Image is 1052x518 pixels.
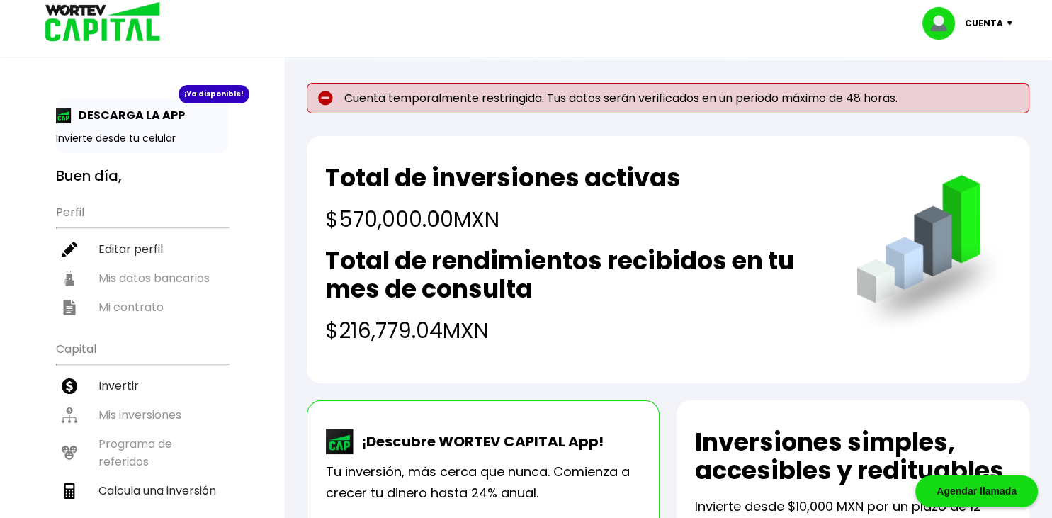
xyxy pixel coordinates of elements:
[922,7,965,40] img: profile-image
[354,431,604,452] p: ¡Descubre WORTEV CAPITAL App!
[62,242,77,257] img: editar-icon.952d3147.svg
[326,429,354,454] img: wortev-capital-app-icon
[325,164,681,192] h2: Total de inversiones activas
[62,483,77,499] img: calculadora-icon.17d418c4.svg
[56,476,228,505] a: Calcula una inversión
[307,83,1029,113] p: Cuenta temporalmente restringida. Tus datos serán verificados en un periodo máximo de 48 horas.
[318,91,333,106] img: error-circle.027baa21.svg
[850,175,1011,336] img: grafica.516fef24.png
[325,203,681,235] h4: $570,000.00 MXN
[72,106,185,124] p: DESCARGA LA APP
[326,461,640,504] p: Tu inversión, más cerca que nunca. Comienza a crecer tu dinero hasta 24% anual.
[325,315,828,347] h4: $216,779.04 MXN
[56,196,228,322] ul: Perfil
[56,131,228,146] p: Invierte desde tu celular
[56,371,228,400] a: Invertir
[62,378,77,394] img: invertir-icon.b3b967d7.svg
[325,247,828,303] h2: Total de rendimientos recibidos en tu mes de consulta
[56,167,228,185] h3: Buen día,
[56,235,228,264] a: Editar perfil
[1003,21,1022,26] img: icon-down
[695,428,1011,485] h2: Inversiones simples, accesibles y redituables
[915,475,1038,507] div: Agendar llamada
[179,85,249,103] div: ¡Ya disponible!
[56,108,72,123] img: app-icon
[965,13,1003,34] p: Cuenta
